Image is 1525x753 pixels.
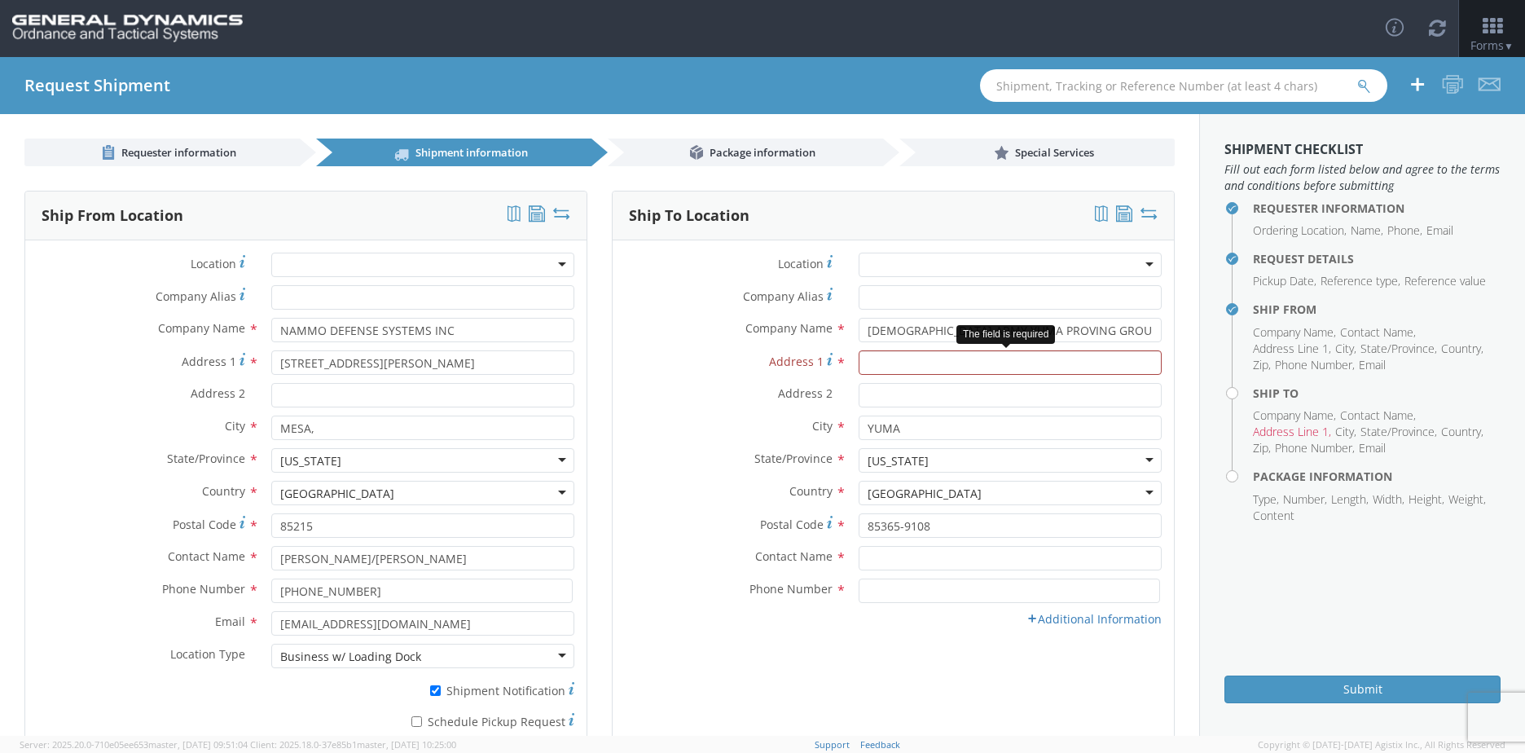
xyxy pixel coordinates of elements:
[191,385,245,401] span: Address 2
[1504,39,1514,53] span: ▼
[1258,738,1505,751] span: Copyright © [DATE]-[DATE] Agistix Inc., All Rights Reserved
[357,738,456,751] span: master, [DATE] 10:25:00
[1253,341,1331,357] li: Address Line 1
[121,145,236,160] span: Requester information
[280,453,341,469] div: [US_STATE]
[860,738,900,751] a: Feedback
[789,483,833,499] span: Country
[1253,324,1336,341] li: Company Name
[1387,222,1422,239] li: Phone
[749,581,833,597] span: Phone Number
[1253,303,1501,315] h4: Ship From
[1253,508,1294,524] li: Content
[956,325,1055,344] div: The field is required
[1373,491,1404,508] li: Width
[1404,273,1486,289] li: Reference value
[250,738,456,751] span: Client: 2025.18.0-37e85b1
[148,738,248,751] span: master, [DATE] 09:51:04
[167,451,245,466] span: State/Province
[191,256,236,271] span: Location
[1441,341,1483,357] li: Country
[1224,143,1501,157] h3: Shipment Checklist
[743,288,824,304] span: Company Alias
[24,77,170,95] h4: Request Shipment
[316,139,591,166] a: Shipment information
[430,685,441,696] input: Shipment Notification
[778,256,824,271] span: Location
[608,139,883,166] a: Package information
[1253,273,1316,289] li: Pickup Date
[280,649,421,665] div: Business w/ Loading Dock
[1335,341,1356,357] li: City
[158,320,245,336] span: Company Name
[1253,491,1279,508] li: Type
[1275,357,1355,373] li: Phone Number
[1441,424,1483,440] li: Country
[1321,273,1400,289] li: Reference type
[1360,424,1437,440] li: State/Province
[754,451,833,466] span: State/Province
[1283,491,1327,508] li: Number
[271,711,574,730] label: Schedule Pickup Request
[1331,491,1369,508] li: Length
[629,208,749,224] h3: Ship To Location
[1253,424,1331,440] li: Address Line 1
[868,453,929,469] div: [US_STATE]
[1253,407,1336,424] li: Company Name
[1015,145,1094,160] span: Special Services
[1253,470,1501,482] h4: Package Information
[1351,222,1383,239] li: Name
[1224,161,1501,194] span: Fill out each form listed below and agree to the terms and conditions before submitting
[215,614,245,629] span: Email
[980,69,1387,102] input: Shipment, Tracking or Reference Number (at least 4 chars)
[812,418,833,434] span: City
[769,354,824,369] span: Address 1
[415,145,528,160] span: Shipment information
[1426,222,1453,239] li: Email
[1026,611,1162,627] a: Additional Information
[1448,491,1486,508] li: Weight
[1360,341,1437,357] li: State/Province
[899,139,1175,166] a: Special Services
[225,418,245,434] span: City
[1470,37,1514,53] span: Forms
[1359,440,1386,456] li: Email
[1340,407,1416,424] li: Contact Name
[162,581,245,597] span: Phone Number
[1253,222,1347,239] li: Ordering Location
[868,486,982,502] div: [GEOGRAPHIC_DATA]
[168,548,245,564] span: Contact Name
[1224,676,1501,703] button: Submit
[1253,202,1501,214] h4: Requester Information
[815,738,850,751] a: Support
[156,288,236,304] span: Company Alias
[745,320,833,336] span: Company Name
[760,517,824,532] span: Postal Code
[1253,253,1501,265] h4: Request Details
[42,208,183,224] h3: Ship From Location
[411,716,422,727] input: Schedule Pickup Request
[271,680,574,699] label: Shipment Notification
[24,139,300,166] a: Requester information
[1253,440,1271,456] li: Zip
[1253,357,1271,373] li: Zip
[170,646,245,662] span: Location Type
[202,483,245,499] span: Country
[20,738,248,751] span: Server: 2025.20.0-710e05ee653
[173,517,236,532] span: Postal Code
[280,486,394,502] div: [GEOGRAPHIC_DATA]
[755,548,833,564] span: Contact Name
[710,145,815,160] span: Package information
[1359,357,1386,373] li: Email
[778,385,833,401] span: Address 2
[1335,424,1356,440] li: City
[182,354,236,369] span: Address 1
[12,15,243,42] img: gd-ots-0c3321f2eb4c994f95cb.png
[1275,440,1355,456] li: Phone Number
[1409,491,1444,508] li: Height
[1253,387,1501,399] h4: Ship To
[1340,324,1416,341] li: Contact Name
